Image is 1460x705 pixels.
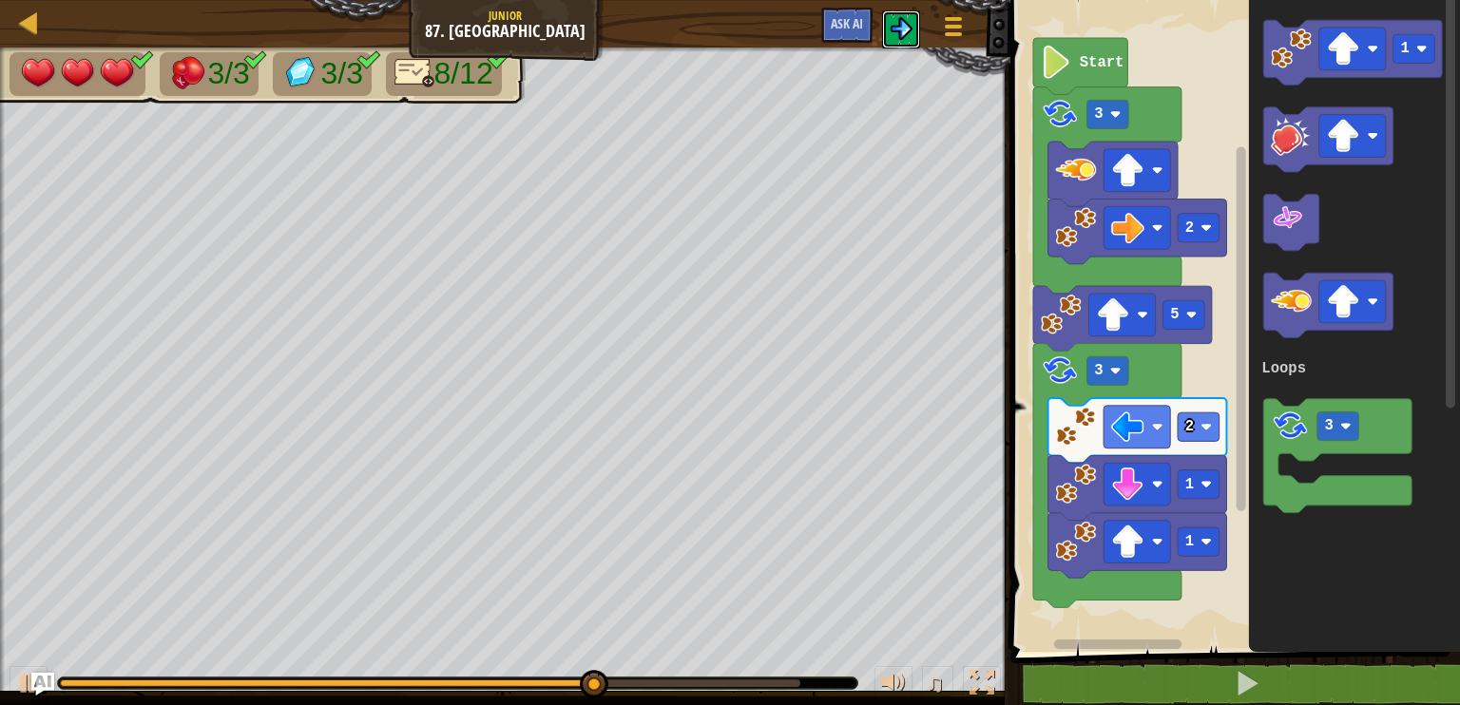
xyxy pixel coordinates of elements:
button: Adjust volume [874,666,912,705]
text: 2 [1185,418,1194,435]
span: ♫ [926,669,945,697]
span: Ask AI [831,14,863,32]
text: 1 [1185,533,1194,550]
button: Ctrl + P: Play [10,666,48,705]
text: 1 [1401,40,1410,57]
text: 3 [1095,105,1104,123]
text: 3 [1095,362,1104,379]
button: ♫ [922,666,954,705]
li: Your hero must survive. [10,52,145,96]
text: Start [1080,54,1124,71]
button: Ask AI [821,8,873,43]
span: 3/3 [207,56,249,90]
text: 3 [1325,417,1334,434]
li: Only 8 lines of code [386,52,502,96]
li: Defeat the enemies. [160,52,259,96]
button: Show game menu [930,8,977,52]
span: 3/3 [320,56,362,90]
button: Ask AI [31,673,54,695]
text: 5 [1171,306,1180,323]
span: 8/12 [434,56,493,90]
button: $t('play_level.next_level') [882,10,920,48]
li: Collect the gems. [273,52,372,96]
text: 1 [1185,476,1194,493]
button: Toggle fullscreen [963,666,1001,705]
text: Loops [1262,360,1307,377]
text: 2 [1185,219,1194,237]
